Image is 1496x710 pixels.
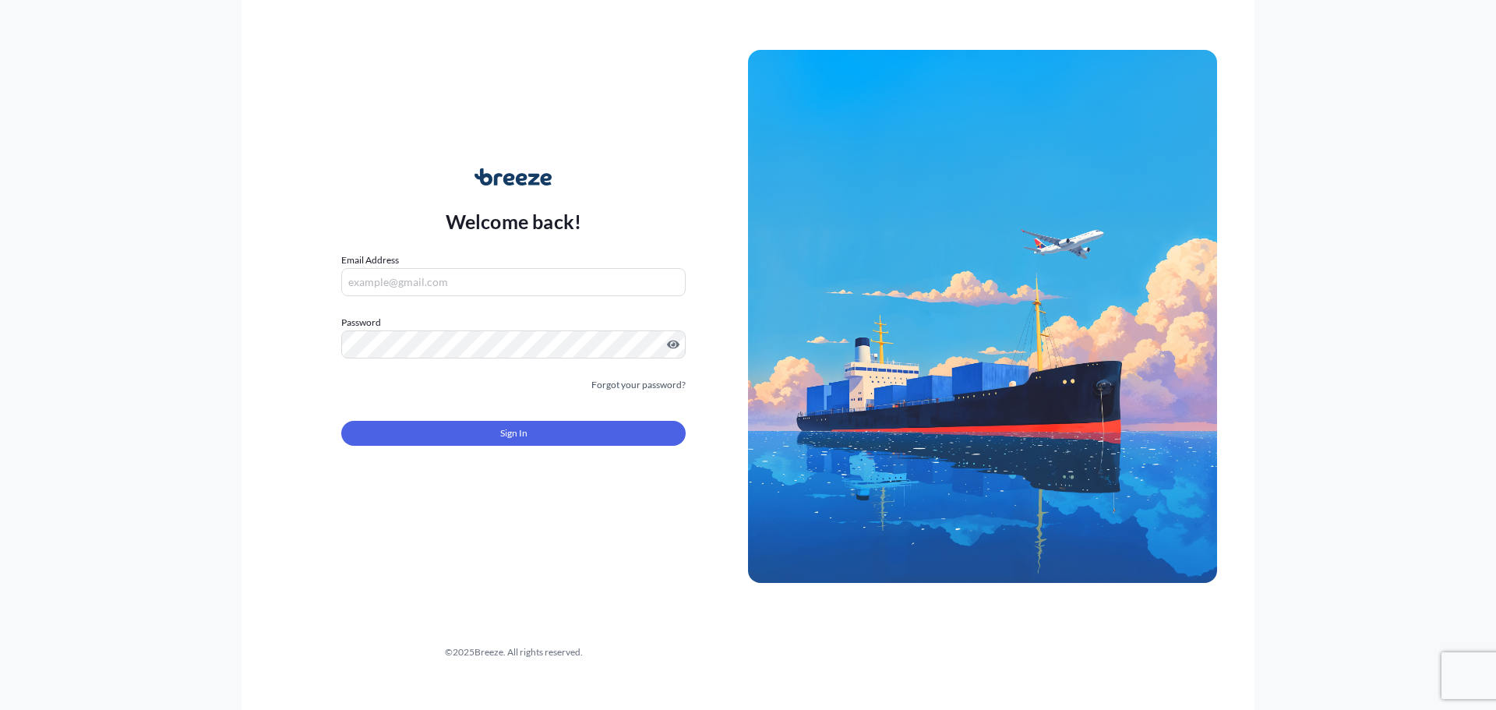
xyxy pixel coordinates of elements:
input: example@gmail.com [341,268,686,296]
a: Forgot your password? [591,377,686,393]
button: Sign In [341,421,686,446]
span: Sign In [500,426,527,441]
label: Password [341,315,686,330]
button: Show password [667,338,679,351]
p: Welcome back! [446,209,582,234]
img: Ship illustration [748,50,1217,583]
label: Email Address [341,253,399,268]
div: © 2025 Breeze. All rights reserved. [279,645,748,660]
